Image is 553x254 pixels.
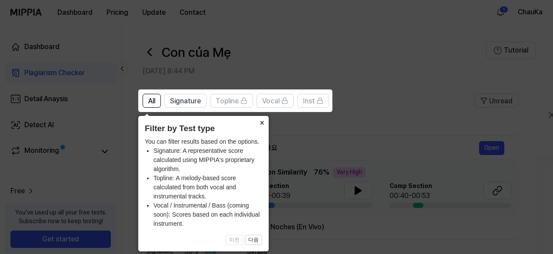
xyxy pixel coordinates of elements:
button: Signature [164,94,207,108]
li: Signature: A representative score calculated using MIPPIA's proprietary algorithm. [153,146,262,174]
button: Vocal [257,94,294,108]
button: 다음 [245,235,262,245]
header: Filter by Test type [145,122,262,135]
div: You can filter results based on the options. [145,137,262,228]
button: Close [255,116,269,128]
li: Topline: A melody-based score calculated from both vocal and instrumental tracks. [153,174,262,201]
button: All [143,94,161,108]
span: All [148,96,155,106]
span: Vocal [262,96,280,106]
span: Topline [216,96,239,106]
span: Inst [303,96,315,106]
li: Vocal / Instrumental / Bass (coming soon): Scores based on each individual instrument. [153,201,262,228]
span: Signature [170,96,201,106]
button: Inst [297,94,329,108]
button: Topline [210,94,253,108]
